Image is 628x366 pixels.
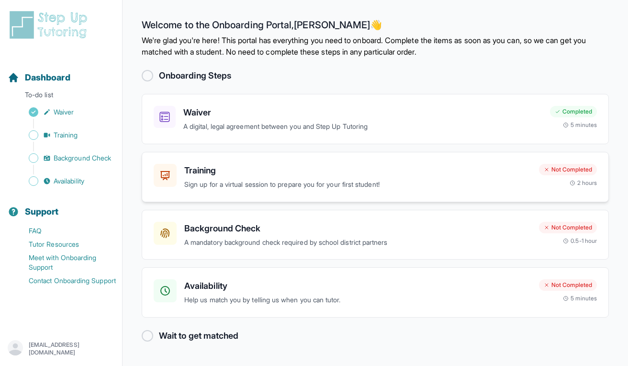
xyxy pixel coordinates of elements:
p: A digital, legal agreement between you and Step Up Tutoring [183,121,542,132]
span: Waiver [54,107,74,117]
h3: Background Check [184,222,531,235]
a: Background Check [8,151,122,165]
a: Background CheckA mandatory background check required by school district partnersNot Completed0.5... [142,210,609,260]
a: Tutor Resources [8,238,122,251]
a: FAQ [8,224,122,238]
a: TrainingSign up for a virtual session to prepare you for your first student!Not Completed2 hours [142,152,609,202]
a: Contact Onboarding Support [8,274,122,287]
span: Support [25,205,59,218]
p: Help us match you by telling us when you can tutor. [184,295,531,306]
p: We're glad you're here! This portal has everything you need to onboard. Complete the items as soo... [142,34,609,57]
a: WaiverA digital, legal agreement between you and Step Up TutoringCompleted5 minutes [142,94,609,144]
button: Support [4,190,118,222]
h2: Onboarding Steps [159,69,231,82]
h3: Waiver [183,106,542,119]
button: [EMAIL_ADDRESS][DOMAIN_NAME] [8,340,114,357]
a: Meet with Onboarding Support [8,251,122,274]
div: 0.5-1 hour [563,237,597,245]
div: Completed [550,106,597,117]
span: Training [54,130,78,140]
a: Availability [8,174,122,188]
h3: Availability [184,279,531,293]
span: Background Check [54,153,111,163]
h2: Wait to get matched [159,329,238,343]
p: A mandatory background check required by school district partners [184,237,531,248]
div: 2 hours [570,179,597,187]
p: [EMAIL_ADDRESS][DOMAIN_NAME] [29,341,114,356]
a: Waiver [8,105,122,119]
a: Training [8,128,122,142]
p: To-do list [4,90,118,103]
h3: Training [184,164,531,177]
div: 5 minutes [563,295,597,302]
img: logo [8,10,93,40]
a: AvailabilityHelp us match you by telling us when you can tutor.Not Completed5 minutes [142,267,609,318]
p: Sign up for a virtual session to prepare you for your first student! [184,179,531,190]
button: Dashboard [4,56,118,88]
h2: Welcome to the Onboarding Portal, [PERSON_NAME] 👋 [142,19,609,34]
a: Dashboard [8,71,70,84]
div: Not Completed [539,279,597,291]
span: Availability [54,176,84,186]
span: Dashboard [25,71,70,84]
div: Not Completed [539,164,597,175]
div: Not Completed [539,222,597,233]
div: 5 minutes [563,121,597,129]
